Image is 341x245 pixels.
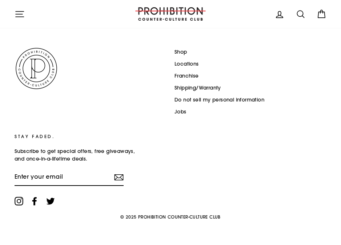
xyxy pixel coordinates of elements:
a: Shop [174,47,187,58]
a: Shipping/Warranty [174,83,221,94]
p: STAY FADED. [15,133,145,140]
a: Franchise [174,71,199,82]
img: PROHIBITION COUNTER-CULTURE CLUB [134,7,207,21]
img: PROHIBITION COUNTER-CULTURE CLUB [15,47,58,90]
a: Do not sell my personal information [174,95,264,105]
a: Jobs [174,107,186,117]
p: © 2025 PROHIBITION COUNTER-CULTURE CLUB [15,211,326,223]
p: Subscribe to get special offers, free giveaways, and once-in-a-lifetime deals. [15,148,145,163]
a: Locations [174,59,199,70]
input: Enter your email [15,169,124,186]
